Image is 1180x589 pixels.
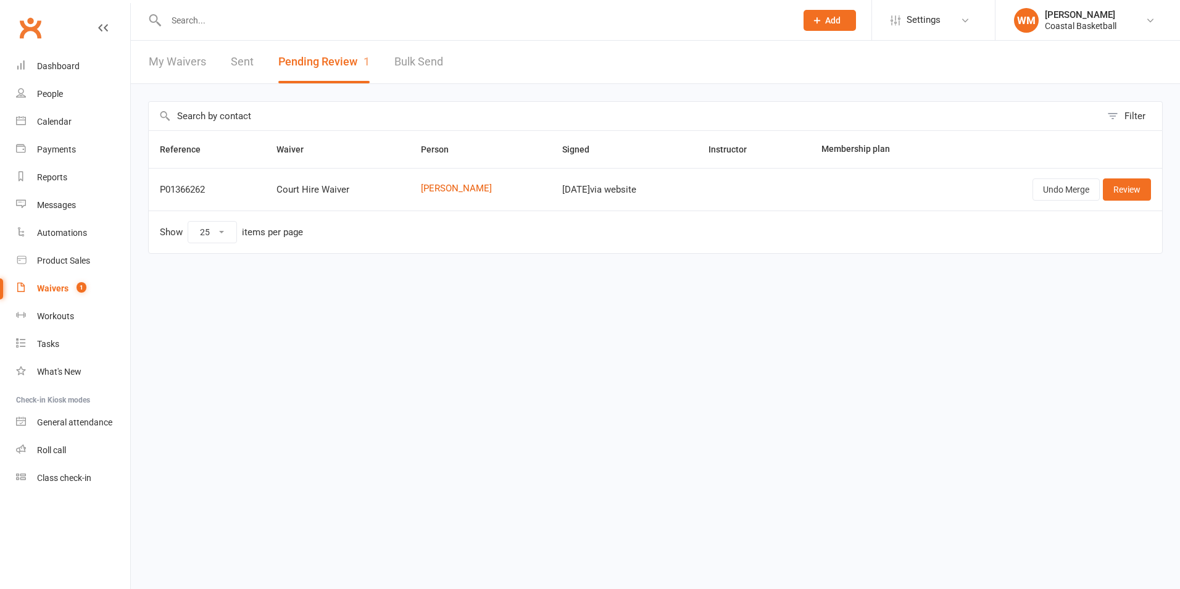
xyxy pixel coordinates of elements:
div: Roll call [37,445,66,455]
div: Reports [37,172,67,182]
a: Dashboard [16,52,130,80]
div: P01366262 [160,185,254,195]
div: WM [1014,8,1039,33]
div: What's New [37,367,81,377]
a: What's New [16,358,130,386]
a: Roll call [16,437,130,464]
a: [PERSON_NAME] [421,183,541,194]
a: General attendance kiosk mode [16,409,130,437]
a: My Waivers [149,41,206,83]
a: Workouts [16,303,130,330]
div: General attendance [37,417,112,427]
a: Class kiosk mode [16,464,130,492]
div: Coastal Basketball [1045,20,1116,31]
a: Calendar [16,108,130,136]
div: Show [160,221,303,243]
button: Filter [1101,102,1162,130]
a: Automations [16,219,130,247]
span: Signed [562,144,603,154]
span: Reference [160,144,214,154]
div: [PERSON_NAME] [1045,9,1116,20]
a: Messages [16,191,130,219]
div: Tasks [37,339,59,349]
div: People [37,89,63,99]
input: Search by contact [149,102,1101,130]
a: Product Sales [16,247,130,275]
a: Clubworx [15,12,46,43]
span: Settings [907,6,941,34]
a: Reports [16,164,130,191]
a: People [16,80,130,108]
a: Sent [231,41,254,83]
button: Instructor [708,142,760,157]
div: Payments [37,144,76,154]
span: Person [421,144,462,154]
a: Tasks [16,330,130,358]
div: Waivers [37,283,69,293]
span: Add [825,15,841,25]
div: Messages [37,200,76,210]
a: Waivers 1 [16,275,130,303]
div: Dashboard [37,61,80,71]
button: Reference [160,142,214,157]
span: 1 [364,55,370,68]
button: Add [804,10,856,31]
a: Review [1103,178,1151,201]
div: Court Hire Waiver [276,185,399,195]
div: [DATE] via website [562,185,686,195]
div: items per page [242,227,303,238]
a: Bulk Send [394,41,443,83]
div: Automations [37,228,87,238]
button: Pending Review1 [278,41,370,83]
div: Class check-in [37,473,91,483]
span: Instructor [708,144,760,154]
span: Waiver [276,144,317,154]
div: Product Sales [37,256,90,265]
span: 1 [77,282,86,293]
button: Undo Merge [1032,178,1100,201]
div: Workouts [37,311,74,321]
div: Filter [1124,109,1145,123]
div: Calendar [37,117,72,127]
input: Search... [162,12,787,29]
th: Membership plan [810,131,948,168]
a: Payments [16,136,130,164]
button: Person [421,142,462,157]
button: Waiver [276,142,317,157]
button: Signed [562,142,603,157]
